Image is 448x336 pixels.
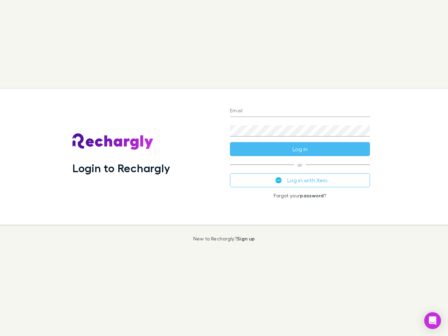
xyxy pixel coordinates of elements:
h1: Login to Rechargly [72,161,170,175]
a: Sign up [237,236,255,241]
img: Rechargly's Logo [72,133,154,150]
button: Log in [230,142,370,156]
p: New to Rechargly? [193,236,255,241]
p: Forgot your ? [230,193,370,198]
a: password [300,192,324,198]
img: Xero's logo [275,177,282,183]
div: Open Intercom Messenger [424,312,441,329]
button: Log in with Xero [230,173,370,187]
